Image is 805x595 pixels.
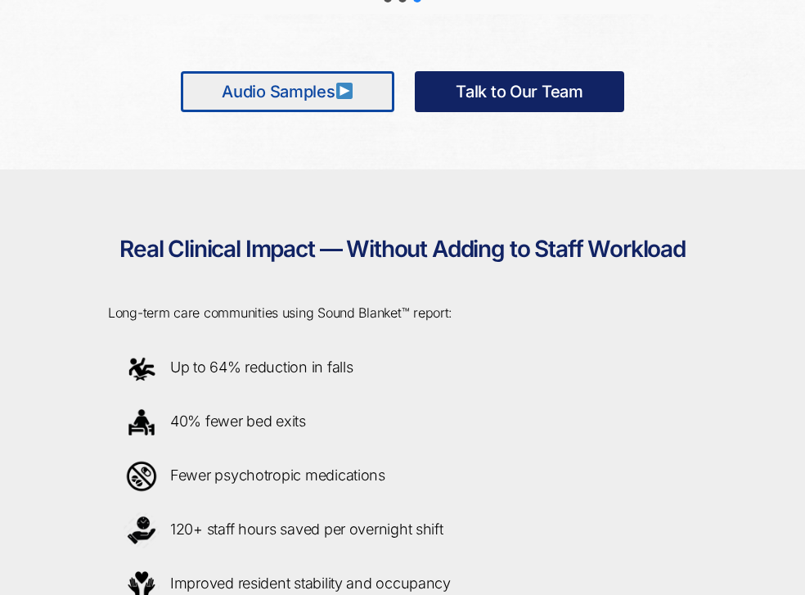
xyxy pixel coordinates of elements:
[108,219,697,280] h2: Real Clinical Impact — Without Adding to Staff Workload
[121,510,684,551] p: 120+ staff hours saved per overnight shift
[295,69,331,81] span: Job title
[121,348,684,389] p: Up to 64% reduction in falls
[295,136,427,148] span: How did you hear about us?
[121,402,162,443] img: Icon depicting accomplishments
[121,456,684,497] p: Fewer psychotropic medications
[181,71,394,112] a: Audio Samples
[295,2,344,14] span: Last name
[121,402,684,443] p: 40% fewer bed exits
[121,510,162,551] img: Icon depicting accomplishments
[121,348,162,389] img: Icon depicting accomplishments
[336,83,353,99] img: ▶
[108,304,697,322] p: Long-term care communities using Sound Blanket™ report:
[121,456,162,497] img: Icon depicting accomplishments
[415,71,624,112] a: Talk to Our Team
